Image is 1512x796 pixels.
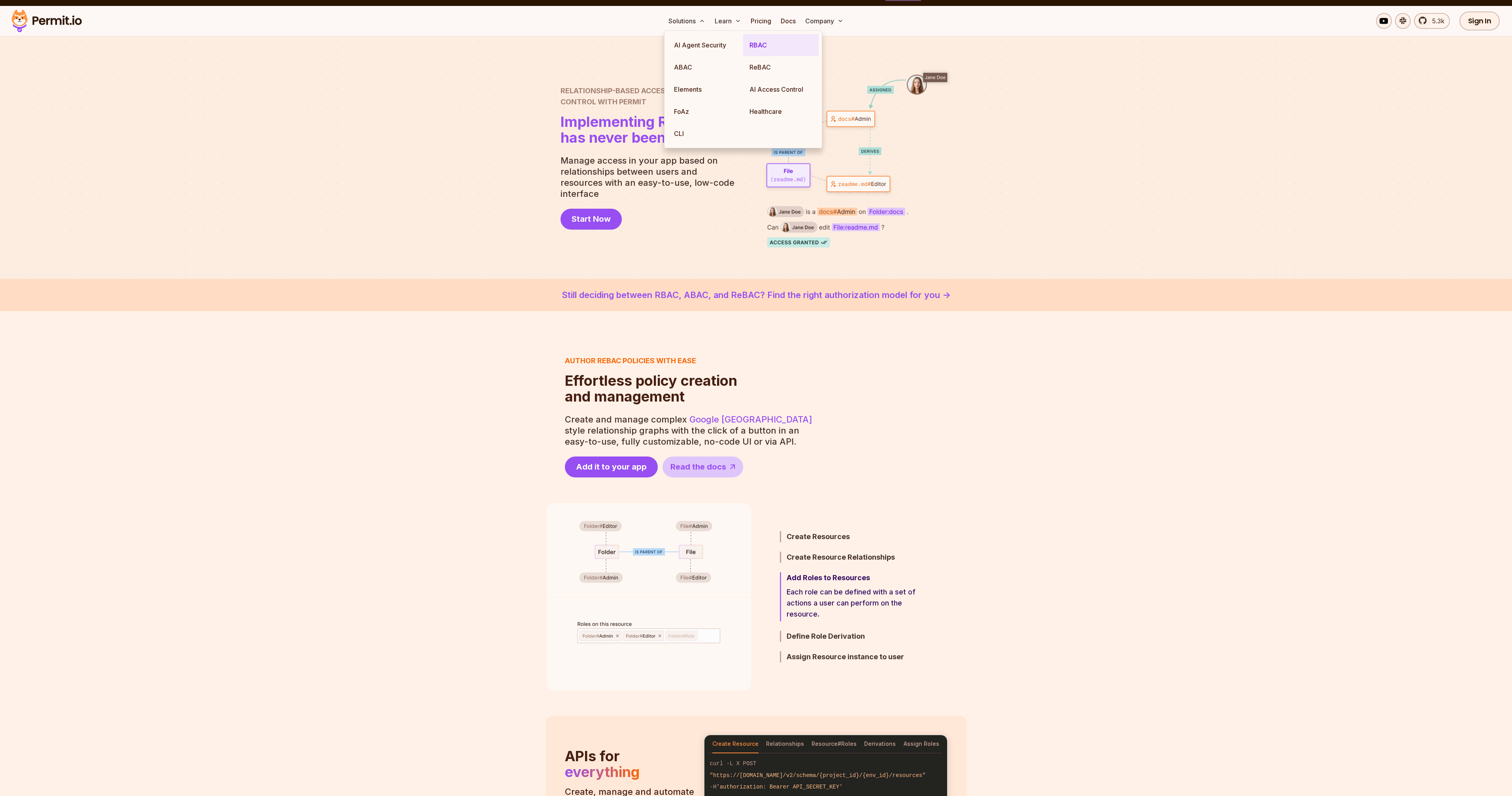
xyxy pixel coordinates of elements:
[668,78,743,100] a: Elements
[572,213,611,224] span: Start Now
[787,587,925,620] p: Each role can be defined with a set of actions a user can perform on the resource.
[8,8,85,34] img: Permit logo
[19,289,1493,302] a: Still deciding between RBAC, ABAC, and ReBAC? Find the right authorization model for you ->
[710,772,926,779] span: "https://[DOMAIN_NAME]/v2/schema/{project_id}/{env_id}/resources"
[780,572,925,621] button: Add Roles to ResourcesEach role can be defined with a set of actions a user can perform on the re...
[743,100,819,123] a: Healthcare
[561,209,622,230] a: Start Now
[670,461,726,472] span: Read the docs
[780,651,925,662] button: Assign Resource instance to user
[1459,11,1500,30] a: Sign In
[787,572,925,583] h3: Add Roles to Resources
[712,13,744,29] button: Learn
[780,531,925,542] button: Create Resources
[787,552,925,563] h3: Create Resource Relationships
[704,758,947,770] code: curl -L X POST
[780,631,925,642] button: Define Role Derivation
[743,34,819,56] a: RBAC
[766,735,804,753] button: Relationships
[565,456,658,477] a: Add it to your app
[668,34,743,56] a: AI Agent Security
[668,123,743,145] a: CLI
[561,114,712,130] span: Implementing ReBAC
[565,355,737,366] h3: Author ReBAC policies with ease
[561,85,712,96] span: Relationship-Based Access
[812,735,857,753] button: Resource#Roles
[689,414,812,424] a: Google [GEOGRAPHIC_DATA]
[561,155,741,199] p: Manage access in your app based on relationships between users and resources with an easy-to-use,...
[565,747,620,765] span: APIs for
[565,414,814,447] p: Create and manage complex style relationship graphs with the click of a button in an easy-to-use,...
[565,763,640,781] span: everything
[787,531,925,542] h3: Create Resources
[668,100,743,123] a: FoAz
[565,373,737,404] h2: and management
[561,85,712,108] h2: Control with Permit
[576,461,647,472] span: Add it to your app
[802,13,847,29] button: Company
[1427,16,1444,26] span: 5.3k
[864,735,896,753] button: Derivations
[668,56,743,78] a: ABAC
[712,735,759,753] button: Create Resource
[904,735,939,753] button: Assign Roles
[787,651,925,662] h3: Assign Resource instance to user
[1414,13,1450,29] a: 5.3k
[704,781,947,793] code: -H
[663,456,743,477] a: Read the docs
[665,13,708,29] button: Solutions
[748,13,774,29] a: Pricing
[778,13,799,29] a: Docs
[561,114,712,145] h1: has never been easier
[743,78,819,100] a: AI Access Control
[716,784,842,790] span: 'authorization: Bearer API_SECRET_KEY'
[565,373,737,389] span: Effortless policy creation
[780,552,925,563] button: Create Resource Relationships
[787,631,925,642] h3: Define Role Derivation
[743,56,819,78] a: ReBAC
